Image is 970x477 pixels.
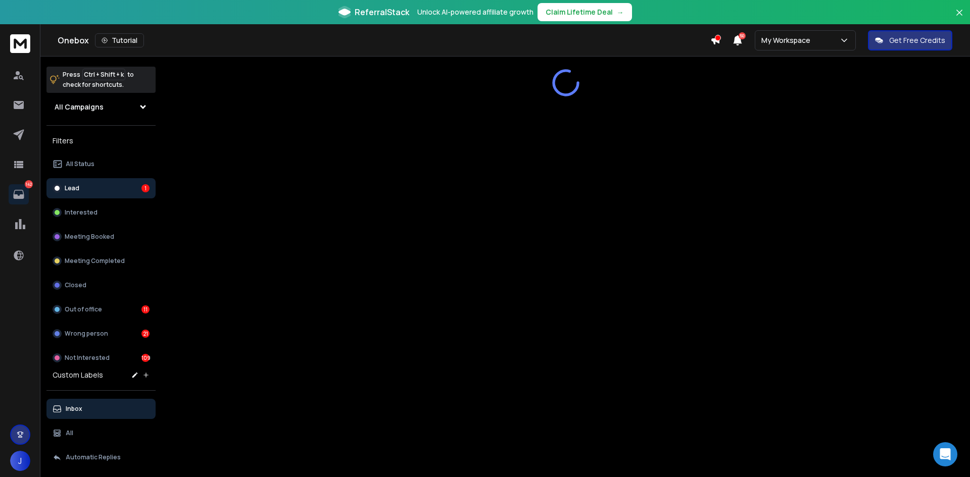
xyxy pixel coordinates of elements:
button: Wrong person21 [46,324,156,344]
button: All [46,423,156,443]
div: 109 [141,354,150,362]
div: Onebox [58,33,710,47]
button: Meeting Completed [46,251,156,271]
div: Open Intercom Messenger [933,442,957,466]
button: Meeting Booked [46,227,156,247]
span: Ctrl + Shift + k [82,69,125,80]
button: Interested [46,202,156,223]
p: Get Free Credits [889,35,945,45]
p: Inbox [66,405,82,413]
p: Meeting Booked [65,233,114,241]
p: Unlock AI-powered affiliate growth [417,7,533,17]
button: J [10,451,30,471]
h1: All Campaigns [55,102,104,112]
span: 50 [739,32,746,39]
button: Out of office11 [46,299,156,320]
p: Meeting Completed [65,257,125,265]
button: All Status [46,154,156,174]
p: All Status [66,160,94,168]
button: Automatic Replies [46,447,156,467]
p: 142 [25,180,33,188]
button: Inbox [46,399,156,419]
h3: Filters [46,134,156,148]
span: → [617,7,624,17]
a: 142 [9,184,29,204]
p: Interested [65,208,98,217]
button: Claim Lifetime Deal→ [538,3,632,21]
p: Press to check for shortcuts. [63,70,134,90]
button: Closed [46,275,156,295]
div: 11 [141,305,150,313]
h3: Custom Labels [53,370,103,380]
p: Wrong person [65,330,108,338]
div: 1 [141,184,150,192]
p: My Workspace [761,35,814,45]
p: Not Interested [65,354,110,362]
p: Automatic Replies [66,453,121,461]
button: Not Interested109 [46,348,156,368]
p: All [66,429,73,437]
button: Get Free Credits [868,30,952,50]
span: ReferralStack [355,6,409,18]
p: Out of office [65,305,102,313]
button: Close banner [953,6,966,30]
button: All Campaigns [46,97,156,117]
div: 21 [141,330,150,338]
p: Lead [65,184,79,192]
button: Lead1 [46,178,156,198]
button: Tutorial [95,33,144,47]
p: Closed [65,281,86,289]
